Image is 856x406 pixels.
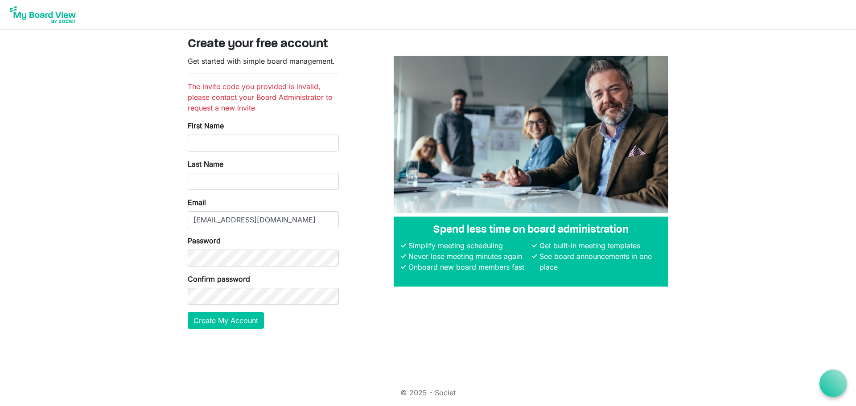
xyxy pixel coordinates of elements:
a: © 2025 - Societ [400,388,456,397]
li: The invite code you provided is invalid, please contact your Board Administrator to request a new... [188,81,339,113]
label: Email [188,197,206,208]
img: A photograph of board members sitting at a table [394,56,668,213]
li: Never lose meeting minutes again [406,251,530,262]
li: Onboard new board members fast [406,262,530,272]
h4: Spend less time on board administration [401,224,661,237]
label: Password [188,235,221,246]
h3: Create your free account [188,37,668,52]
label: Confirm password [188,274,250,284]
img: My Board View Logo [7,4,78,26]
span: Get started with simple board management. [188,57,335,66]
li: See board announcements in one place [537,251,661,272]
label: Last Name [188,159,223,169]
li: Simplify meeting scheduling [406,240,530,251]
li: Get built-in meeting templates [537,240,661,251]
button: Create My Account [188,312,264,329]
label: First Name [188,120,224,131]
